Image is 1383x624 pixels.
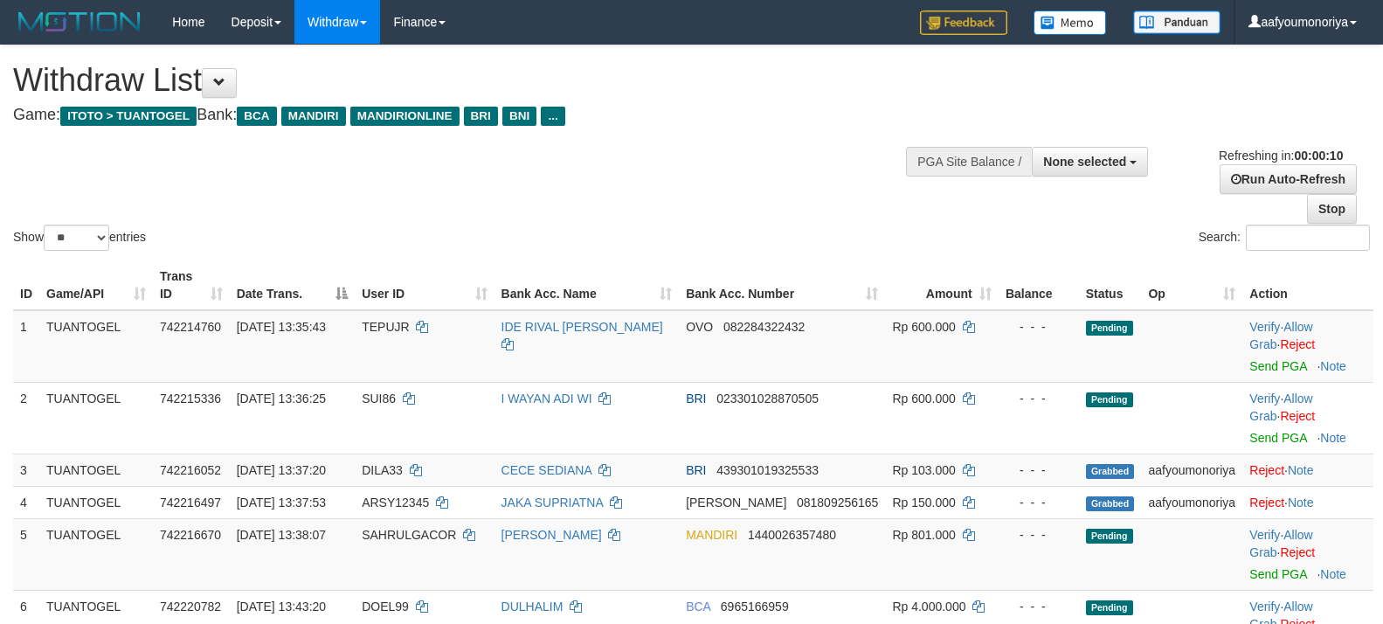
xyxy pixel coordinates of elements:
[502,107,536,126] span: BNI
[1141,486,1242,518] td: aafyoumonoriya
[237,392,326,406] span: [DATE] 13:36:25
[723,320,805,334] span: Copy 082284322432 to clipboard
[362,600,409,614] span: DOEL99
[686,496,786,510] span: [PERSON_NAME]
[999,260,1079,310] th: Balance
[1220,164,1357,194] a: Run Auto-Refresh
[1249,392,1280,406] a: Verify
[1249,320,1312,351] span: ·
[39,454,153,486] td: TUANTOGEL
[362,463,403,477] span: DILA33
[237,496,326,510] span: [DATE] 13:37:53
[1141,260,1242,310] th: Op: activate to sort column ascending
[230,260,356,310] th: Date Trans.: activate to sort column descending
[1086,464,1135,479] span: Grabbed
[1043,155,1126,169] span: None selected
[1307,194,1357,224] a: Stop
[1249,463,1284,477] a: Reject
[1199,225,1370,251] label: Search:
[13,225,146,251] label: Show entries
[885,260,998,310] th: Amount: activate to sort column ascending
[1249,567,1306,581] a: Send PGA
[1249,496,1284,510] a: Reject
[1242,310,1373,383] td: · ·
[892,320,955,334] span: Rp 600.000
[1086,529,1133,544] span: Pending
[350,107,460,126] span: MANDIRIONLINE
[1320,567,1346,581] a: Note
[494,260,680,310] th: Bank Acc. Name: activate to sort column ascending
[1006,318,1072,336] div: - - -
[1219,149,1343,163] span: Refreshing in:
[1079,260,1142,310] th: Status
[1006,598,1072,615] div: - - -
[13,107,904,124] h4: Game: Bank:
[237,600,326,614] span: [DATE] 13:43:20
[1249,320,1280,334] a: Verify
[920,10,1007,35] img: Feedback.jpg
[1249,528,1312,559] span: ·
[281,107,346,126] span: MANDIRI
[1242,486,1373,518] td: ·
[1249,528,1280,542] a: Verify
[1280,409,1315,423] a: Reject
[1242,454,1373,486] td: ·
[686,392,706,406] span: BRI
[39,486,153,518] td: TUANTOGEL
[1249,431,1306,445] a: Send PGA
[13,9,146,35] img: MOTION_logo.png
[362,496,429,510] span: ARSY12345
[501,528,602,542] a: [PERSON_NAME]
[153,260,230,310] th: Trans ID: activate to sort column ascending
[1086,496,1135,511] span: Grabbed
[501,392,592,406] a: I WAYAN ADI WI
[1032,147,1148,177] button: None selected
[1242,382,1373,454] td: · ·
[1249,359,1306,373] a: Send PGA
[892,463,955,477] span: Rp 103.000
[1249,320,1312,351] a: Allow Grab
[541,107,564,126] span: ...
[1294,149,1343,163] strong: 00:00:10
[1242,260,1373,310] th: Action
[13,260,39,310] th: ID
[1249,528,1312,559] a: Allow Grab
[1249,392,1312,423] a: Allow Grab
[160,600,221,614] span: 742220782
[686,528,737,542] span: MANDIRI
[13,310,39,383] td: 1
[362,528,456,542] span: SAHRULGACOR
[721,600,789,614] span: Copy 6965166959 to clipboard
[13,63,904,98] h1: Withdraw List
[1141,454,1242,486] td: aafyoumonoriya
[13,454,39,486] td: 3
[501,496,603,510] a: JAKA SUPRIATNA
[748,528,836,542] span: Copy 1440026357480 to clipboard
[1288,463,1314,477] a: Note
[44,225,109,251] select: Showentries
[1006,526,1072,544] div: - - -
[160,320,221,334] span: 742214760
[797,496,878,510] span: Copy 081809256165 to clipboard
[1280,337,1315,351] a: Reject
[1086,392,1133,407] span: Pending
[13,518,39,590] td: 5
[892,392,955,406] span: Rp 600.000
[362,320,409,334] span: TEPUJR
[1320,359,1346,373] a: Note
[160,392,221,406] span: 742215336
[160,528,221,542] span: 742216670
[355,260,494,310] th: User ID: activate to sort column ascending
[39,310,153,383] td: TUANTOGEL
[464,107,498,126] span: BRI
[1006,494,1072,511] div: - - -
[362,392,396,406] span: SUI86
[686,463,706,477] span: BRI
[39,382,153,454] td: TUANTOGEL
[716,463,819,477] span: Copy 439301019325533 to clipboard
[160,496,221,510] span: 742216497
[237,528,326,542] span: [DATE] 13:38:07
[501,320,663,334] a: IDE RIVAL [PERSON_NAME]
[237,107,276,126] span: BCA
[1133,10,1220,34] img: panduan.png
